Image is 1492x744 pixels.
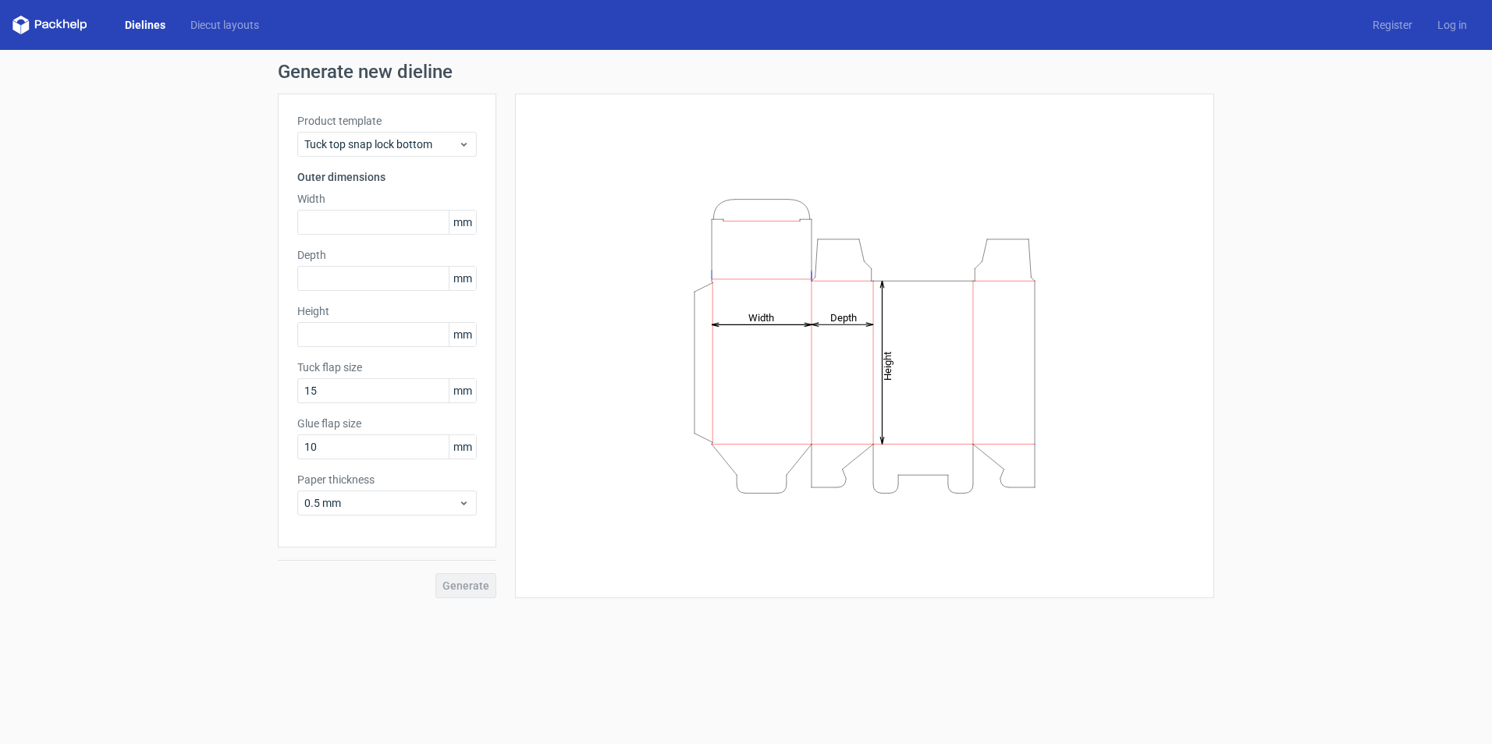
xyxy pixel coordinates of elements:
[449,379,476,402] span: mm
[297,472,477,487] label: Paper thickness
[830,311,857,323] tspan: Depth
[1425,17,1480,33] a: Log in
[112,17,178,33] a: Dielines
[297,113,477,129] label: Product template
[304,136,458,152] span: Tuck top snap lock bottom
[297,360,477,375] label: Tuck flap size
[297,303,477,319] label: Height
[297,247,477,263] label: Depth
[449,211,476,234] span: mm
[304,495,458,511] span: 0.5 mm
[882,351,893,380] tspan: Height
[297,169,477,185] h3: Outer dimensions
[297,191,477,207] label: Width
[178,17,272,33] a: Diecut layouts
[1360,17,1425,33] a: Register
[278,62,1214,81] h1: Generate new dieline
[449,435,476,459] span: mm
[297,416,477,431] label: Glue flap size
[748,311,774,323] tspan: Width
[449,267,476,290] span: mm
[449,323,476,346] span: mm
